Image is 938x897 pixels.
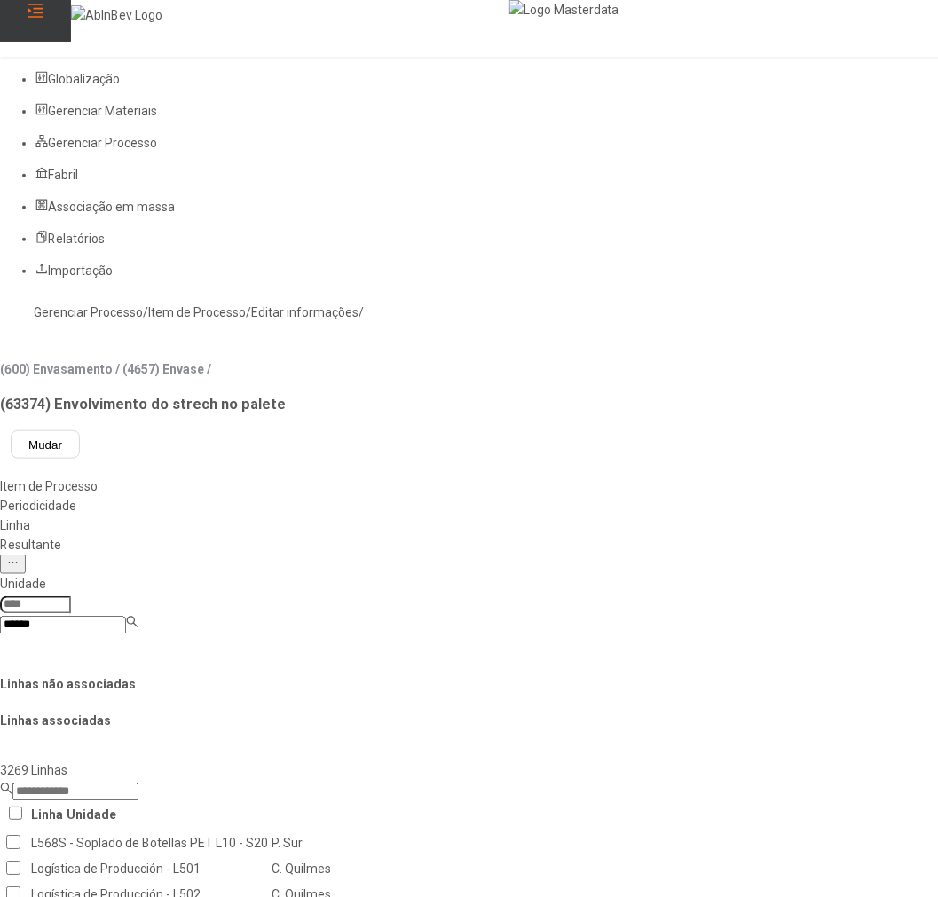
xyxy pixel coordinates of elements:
[48,136,157,150] span: Gerenciar Processo
[48,200,175,214] span: Associação em massa
[271,858,469,882] td: C. Quilmes
[246,305,251,319] nz-breadcrumb-separator: /
[71,5,162,25] img: AbInBev Logo
[11,430,80,459] button: Mudar
[34,305,143,319] a: Gerenciar Processo
[30,858,269,882] td: Logística de Producción - L501
[148,305,246,319] a: Item de Processo
[30,832,269,856] td: L568S - Soplado de Botellas PET L10 - S20
[48,104,157,118] span: Gerenciar Materiais
[30,803,64,827] th: Linha
[28,438,62,452] span: Mudar
[66,803,117,827] th: Unidade
[48,72,120,86] span: Globalização
[48,168,78,182] span: Fabril
[359,305,364,319] nz-breadcrumb-separator: /
[48,232,105,246] span: Relatórios
[143,305,148,319] nz-breadcrumb-separator: /
[251,305,359,319] a: Editar informações
[271,832,469,856] td: P. Sur
[48,264,113,278] span: Importação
